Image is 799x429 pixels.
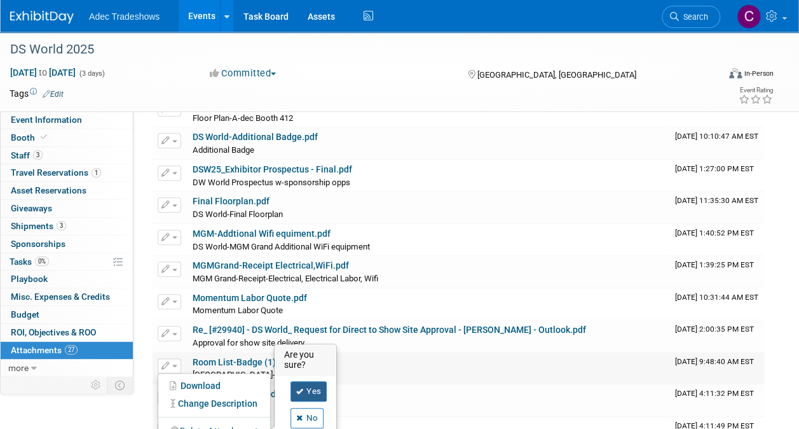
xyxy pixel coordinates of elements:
span: Travel Reservations [11,167,101,178]
div: DS World 2025 [6,38,708,61]
span: 1 [92,168,101,178]
a: DSW25_Exhibitor Prospectus - Final.pdf [193,164,352,174]
a: Download [158,377,270,395]
a: Staff3 [1,147,133,164]
img: Format-Inperson.png [729,68,742,78]
button: Committed [205,67,281,80]
td: Upload Timestamp [670,288,764,320]
a: Travel Reservations1 [1,164,133,181]
span: Attachments [11,345,78,355]
span: Search [679,12,708,22]
td: Upload Timestamp [670,353,764,384]
a: Room List-Badge (1).xlsx [193,357,294,367]
td: Upload Timestamp [670,320,764,352]
a: Sponsorships [1,236,133,253]
span: [GEOGRAPHIC_DATA]-Badge List [193,370,313,379]
a: No [290,408,324,428]
span: DS World-Final Floorplan [193,209,283,219]
span: Upload Timestamp [675,164,754,173]
td: Personalize Event Tab Strip [85,377,107,393]
td: Upload Timestamp [670,256,764,288]
span: Staff [11,150,43,160]
a: Final Floorplan.pdf [193,196,270,206]
span: Momentum Labor Quote [193,306,283,315]
a: Edit [43,90,64,99]
a: ROI, Objectives & ROO [1,324,133,341]
span: [GEOGRAPHIC_DATA], [GEOGRAPHIC_DATA] [477,70,636,80]
td: Upload Timestamp [670,384,764,416]
a: MGMGrand-Receipt Electrical,WiFi.pdf [193,260,349,271]
span: to [37,67,49,78]
span: 0% [35,257,49,266]
a: Change Description [158,395,270,412]
div: In-Person [744,69,774,78]
span: [DATE] [DATE] [10,67,76,78]
img: Carol Schmidlin [737,4,761,29]
span: (3 days) [78,69,105,78]
span: Upload Timestamp [675,132,758,141]
a: Booth [1,129,133,146]
span: Additional Badge [193,145,254,155]
i: Booth reservation complete [41,134,47,141]
a: Yes [290,381,327,402]
span: Tasks [10,257,49,267]
span: more [8,363,29,373]
span: Upload Timestamp [675,229,754,237]
a: Tasks0% [1,253,133,271]
span: Misc. Expenses & Credits [11,292,110,302]
td: Toggle Event Tabs [107,377,133,393]
span: Upload Timestamp [675,389,754,398]
div: Event Format [662,66,774,85]
td: Tags [10,87,64,100]
a: Search [662,6,720,28]
a: Playbook [1,271,133,288]
span: ROI, Objectives & ROO [11,327,96,337]
span: Approval for show site delivery [193,338,304,348]
a: more [1,360,133,377]
span: Giveaways [11,203,52,213]
a: Momentum Labor Quote.pdf [193,293,307,303]
span: Playbook [11,274,48,284]
span: Upload Timestamp [675,325,754,334]
td: Upload Timestamp [670,160,764,192]
span: Upload Timestamp [675,260,754,269]
span: Floor Plan-A-dec Booth 412 [193,113,293,123]
td: Upload Timestamp [670,127,764,159]
a: Budget [1,306,133,323]
div: Event Rating [739,87,773,94]
a: Attachments27 [1,342,133,359]
span: DW World Prospectus w-sponsorship opps [193,178,350,187]
span: 3 [57,221,66,230]
span: MGM Grand-Receipt-Electrical, Electrical Labor, Wifi [193,274,378,283]
a: Re_ [#29940] - DS World_ Request for Direct to Show Site Approval - [PERSON_NAME] - Outlook.pdf [193,325,586,335]
span: Budget [11,309,39,320]
span: Upload Timestamp [675,196,758,205]
span: 3 [33,150,43,160]
a: Giveaways [1,200,133,217]
td: Upload Timestamp [670,224,764,256]
span: Upload Timestamp [675,357,754,366]
a: MGM-Addtional Wifi equiment.pdf [193,229,331,239]
a: Shipments3 [1,218,133,235]
span: 27 [65,345,78,355]
h3: Are you sure? [275,345,336,376]
a: Event Information [1,111,133,129]
span: DS World-MGM Grand Additional WiFi equipment [193,242,370,251]
a: DS World-Additional Badge.pdf [193,132,318,142]
span: Booth [11,132,50,143]
span: Adec Tradeshows [89,11,160,22]
span: Sponsorships [11,239,65,249]
span: Event Information [11,115,82,125]
span: Upload Timestamp [675,293,758,302]
a: Misc. Expenses & Credits [1,288,133,306]
span: Shipments [11,221,66,231]
img: ExhibitDay [10,11,74,24]
a: Asset Reservations [1,182,133,199]
span: Asset Reservations [11,185,86,195]
td: Upload Timestamp [670,192,764,223]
